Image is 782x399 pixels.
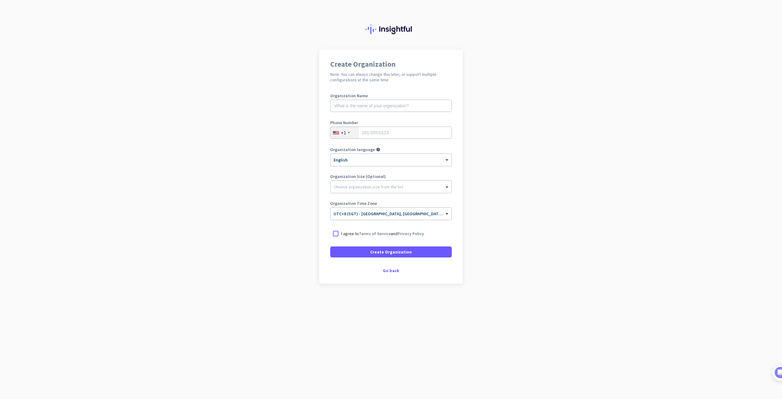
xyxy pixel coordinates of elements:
label: Organization Time Zone [330,201,452,205]
label: Phone Number [330,120,452,125]
p: I agree to and [341,231,424,237]
input: What is the name of your organization? [330,100,452,112]
label: Organization Size (Optional) [330,174,452,179]
span: Create Organization [370,249,412,255]
div: Go back [330,268,452,273]
img: Insightful [365,24,417,34]
label: Organization language [330,147,375,152]
h1: Create Organization [330,61,452,68]
input: 201-555-0123 [330,127,452,139]
h2: Note: You can always change this later, or support multiple configurations at the same time [330,72,452,83]
a: Terms of Service [359,231,391,236]
a: Privacy Policy [397,231,424,236]
i: help [376,147,380,152]
div: +1 [341,130,346,136]
label: Organization Name [330,94,452,98]
button: Create Organization [330,246,452,257]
